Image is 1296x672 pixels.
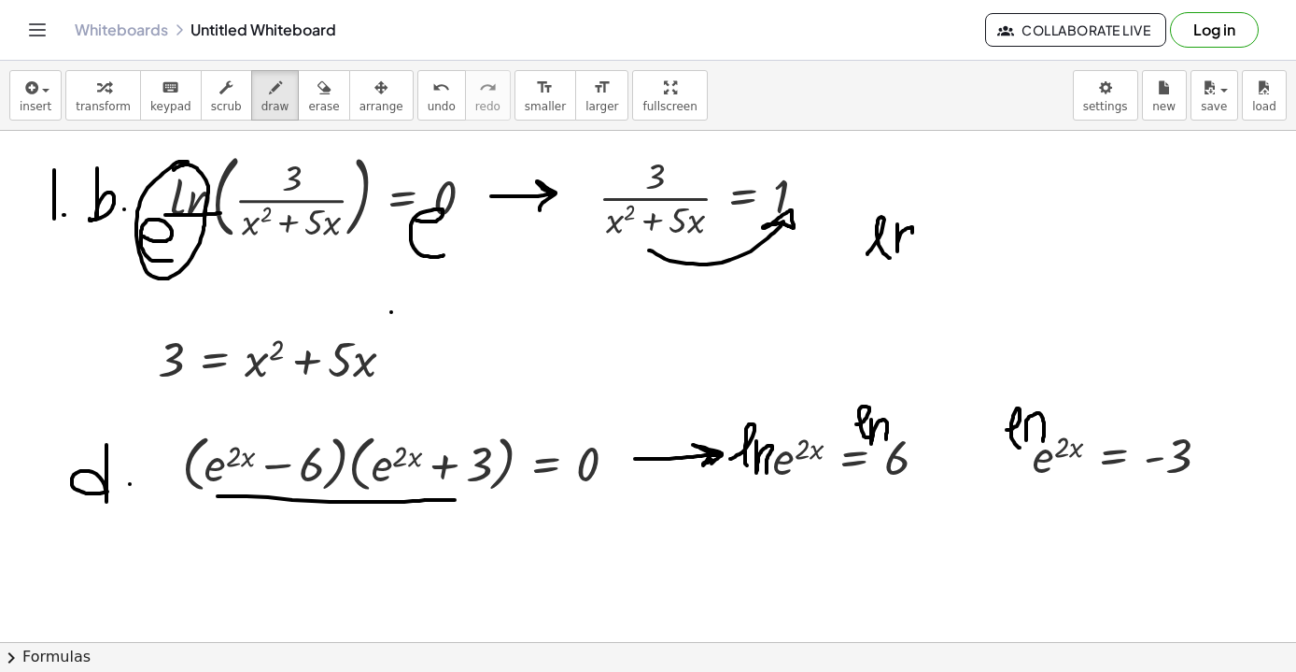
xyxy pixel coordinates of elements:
span: insert [20,100,51,113]
span: erase [308,100,339,113]
button: fullscreen [632,70,707,121]
button: settings [1073,70,1138,121]
button: save [1190,70,1238,121]
button: erase [298,70,349,121]
span: arrange [359,100,403,113]
i: undo [432,77,450,99]
button: transform [65,70,141,121]
button: Toggle navigation [22,15,52,45]
button: scrub [201,70,252,121]
i: format_size [536,77,554,99]
i: redo [479,77,497,99]
button: Log in [1170,12,1259,48]
span: undo [428,100,456,113]
span: new [1152,100,1176,113]
button: Collaborate Live [985,13,1166,47]
span: keypad [150,100,191,113]
span: save [1201,100,1227,113]
button: insert [9,70,62,121]
button: keyboardkeypad [140,70,202,121]
button: load [1242,70,1287,121]
span: redo [475,100,500,113]
span: smaller [525,100,566,113]
button: arrange [349,70,414,121]
span: fullscreen [642,100,697,113]
span: scrub [211,100,242,113]
i: format_size [593,77,611,99]
i: keyboard [162,77,179,99]
button: format_sizelarger [575,70,628,121]
button: undoundo [417,70,466,121]
button: draw [251,70,300,121]
span: transform [76,100,131,113]
span: larger [585,100,618,113]
span: load [1252,100,1276,113]
span: Collaborate Live [1001,21,1150,38]
a: Whiteboards [75,21,168,39]
button: redoredo [465,70,511,121]
button: new [1142,70,1187,121]
button: format_sizesmaller [514,70,576,121]
span: draw [261,100,289,113]
span: settings [1083,100,1128,113]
